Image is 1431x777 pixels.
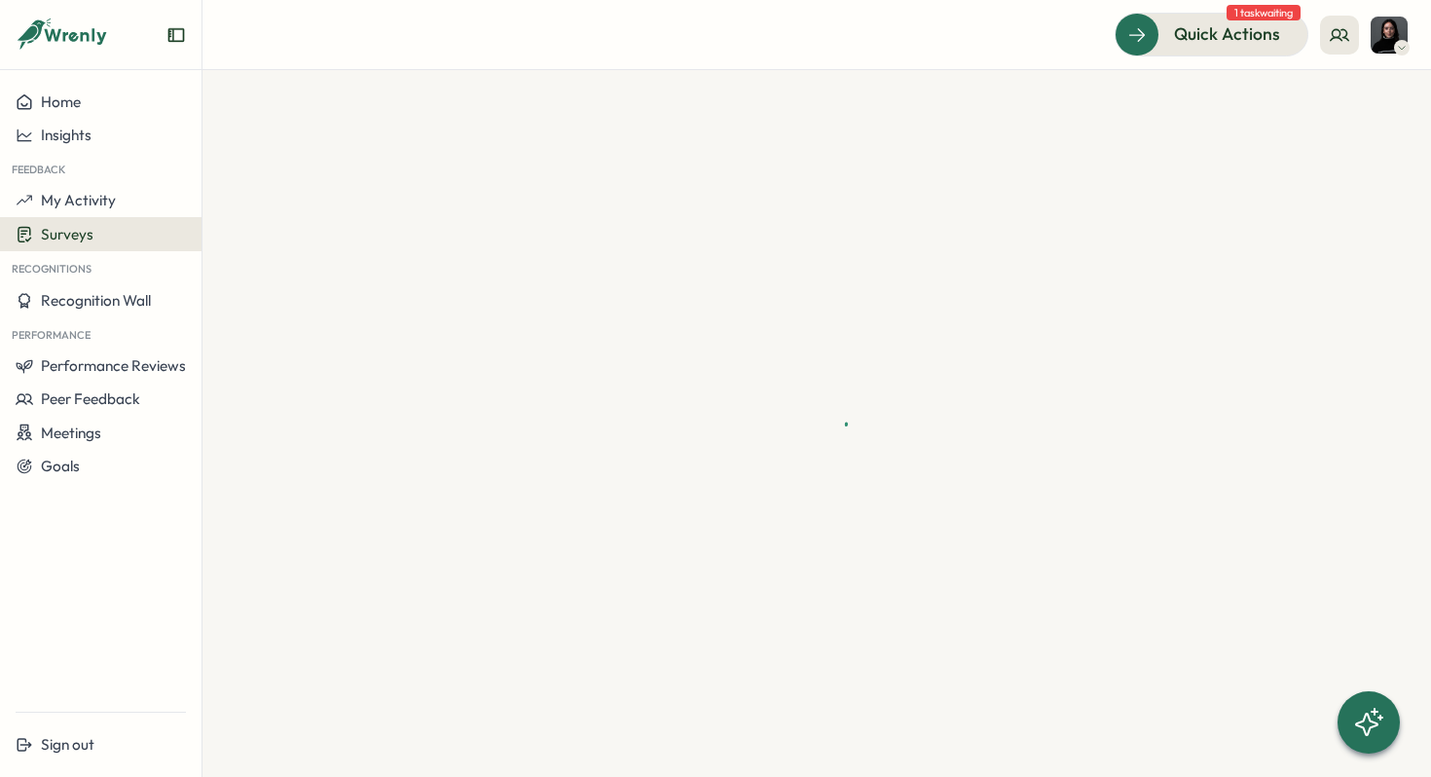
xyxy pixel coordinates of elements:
[41,457,80,475] span: Goals
[41,92,81,111] span: Home
[1174,21,1280,47] span: Quick Actions
[41,735,94,754] span: Sign out
[41,389,140,408] span: Peer Feedback
[41,126,92,144] span: Insights
[1227,5,1301,20] span: 1 task waiting
[1371,17,1408,54] img: Lisa Scherer
[41,225,93,243] span: Surveys
[41,191,116,209] span: My Activity
[41,291,151,310] span: Recognition Wall
[1115,13,1308,55] button: Quick Actions
[41,424,101,442] span: Meetings
[41,356,186,375] span: Performance Reviews
[166,25,186,45] button: Expand sidebar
